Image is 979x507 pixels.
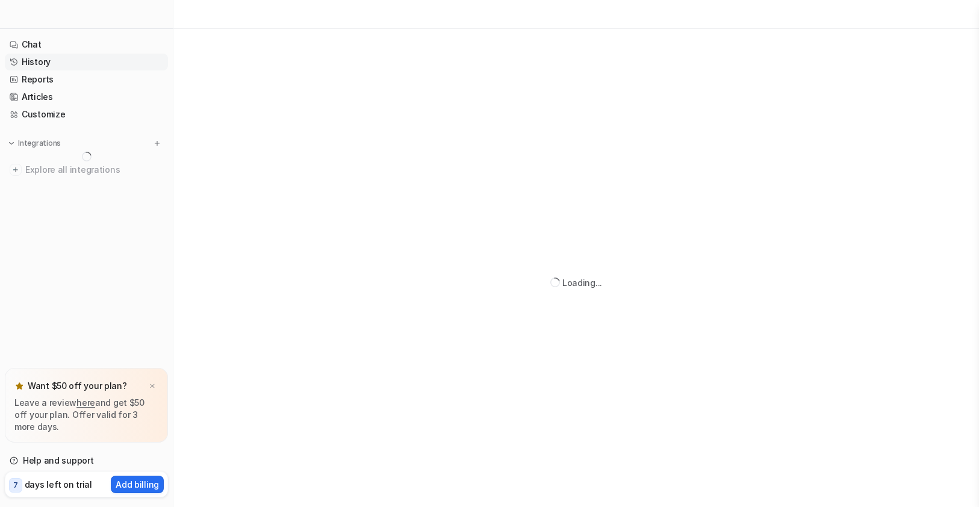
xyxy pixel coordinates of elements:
[7,139,16,148] img: expand menu
[5,452,168,469] a: Help and support
[5,106,168,123] a: Customize
[153,139,161,148] img: menu_add.svg
[14,397,158,433] p: Leave a review and get $50 off your plan. Offer valid for 3 more days.
[5,36,168,53] a: Chat
[5,71,168,88] a: Reports
[5,161,168,178] a: Explore all integrations
[562,276,602,289] div: Loading...
[18,138,61,148] p: Integrations
[13,480,18,491] p: 7
[28,380,127,392] p: Want $50 off your plan?
[25,478,92,491] p: days left on trial
[25,160,163,179] span: Explore all integrations
[10,164,22,176] img: explore all integrations
[5,137,64,149] button: Integrations
[5,89,168,105] a: Articles
[76,397,95,408] a: here
[111,476,164,493] button: Add billing
[116,478,159,491] p: Add billing
[149,382,156,390] img: x
[5,54,168,70] a: History
[14,381,24,391] img: star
